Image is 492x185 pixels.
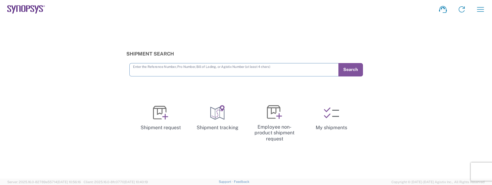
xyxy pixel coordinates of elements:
a: Feedback [234,180,249,183]
span: Copyright © [DATE]-[DATE] Agistix Inc., All Rights Reserved [391,179,485,185]
span: Client: 2025.16.0-8fc0770 [84,180,148,184]
button: Search [338,63,363,76]
a: My shipments [305,100,357,136]
a: Shipment tracking [191,100,244,136]
h3: Shipment Search [126,51,366,57]
span: [DATE] 10:40:19 [124,180,148,184]
span: Server: 2025.16.0-82789e55714 [7,180,81,184]
a: Employee non-product shipment request [248,100,301,147]
a: Support [219,180,234,183]
span: [DATE] 10:56:16 [57,180,81,184]
a: Shipment request [135,100,187,136]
